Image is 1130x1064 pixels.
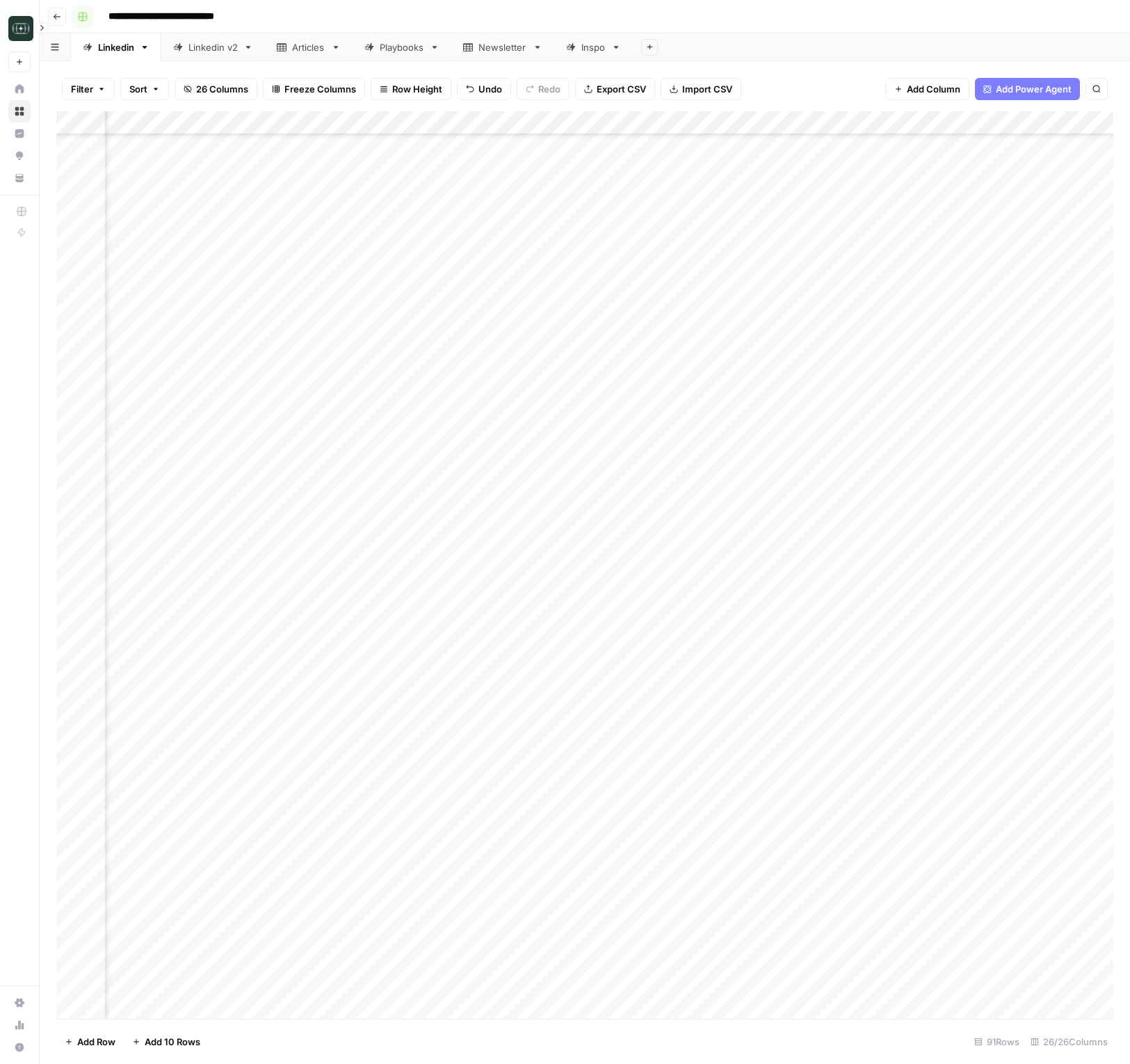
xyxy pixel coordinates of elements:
[145,1035,200,1049] span: Add 10 Rows
[1025,1031,1113,1053] div: 26/26 Columns
[98,40,134,54] div: Linkedin
[56,1031,124,1053] button: Add Row
[188,40,238,54] div: Linkedin v2
[969,1031,1025,1053] div: 91 Rows
[457,78,511,100] button: Undo
[975,78,1080,100] button: Add Power Agent
[353,33,451,61] a: Playbooks
[71,33,161,61] a: Linkedin
[517,78,570,100] button: Redo
[124,1031,209,1053] button: Add 10 Rows
[380,40,424,54] div: Playbooks
[292,40,325,54] div: Articles
[129,82,147,96] span: Sort
[196,82,248,96] span: 26 Columns
[8,145,31,167] a: Opportunities
[284,82,356,96] span: Freeze Columns
[597,82,646,96] span: Export CSV
[8,1014,31,1036] a: Usage
[885,78,969,100] button: Add Column
[538,82,560,96] span: Redo
[8,100,31,122] a: Browse
[265,33,353,61] a: Articles
[478,40,527,54] div: Newsletter
[554,33,633,61] a: Inspo
[8,167,31,189] a: Your Data
[661,78,741,100] button: Import CSV
[263,78,365,100] button: Freeze Columns
[62,78,115,100] button: Filter
[575,78,655,100] button: Export CSV
[8,11,31,46] button: Workspace: Catalyst
[392,82,442,96] span: Row Height
[371,78,451,100] button: Row Height
[478,82,502,96] span: Undo
[581,40,606,54] div: Inspo
[996,82,1072,96] span: Add Power Agent
[175,78,257,100] button: 26 Columns
[8,16,33,41] img: Catalyst Logo
[8,78,31,100] a: Home
[71,82,93,96] span: Filter
[120,78,169,100] button: Sort
[161,33,265,61] a: Linkedin v2
[8,122,31,145] a: Insights
[8,992,31,1014] a: Settings
[77,1035,115,1049] span: Add Row
[907,82,960,96] span: Add Column
[682,82,732,96] span: Import CSV
[8,1036,31,1058] button: Help + Support
[451,33,554,61] a: Newsletter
